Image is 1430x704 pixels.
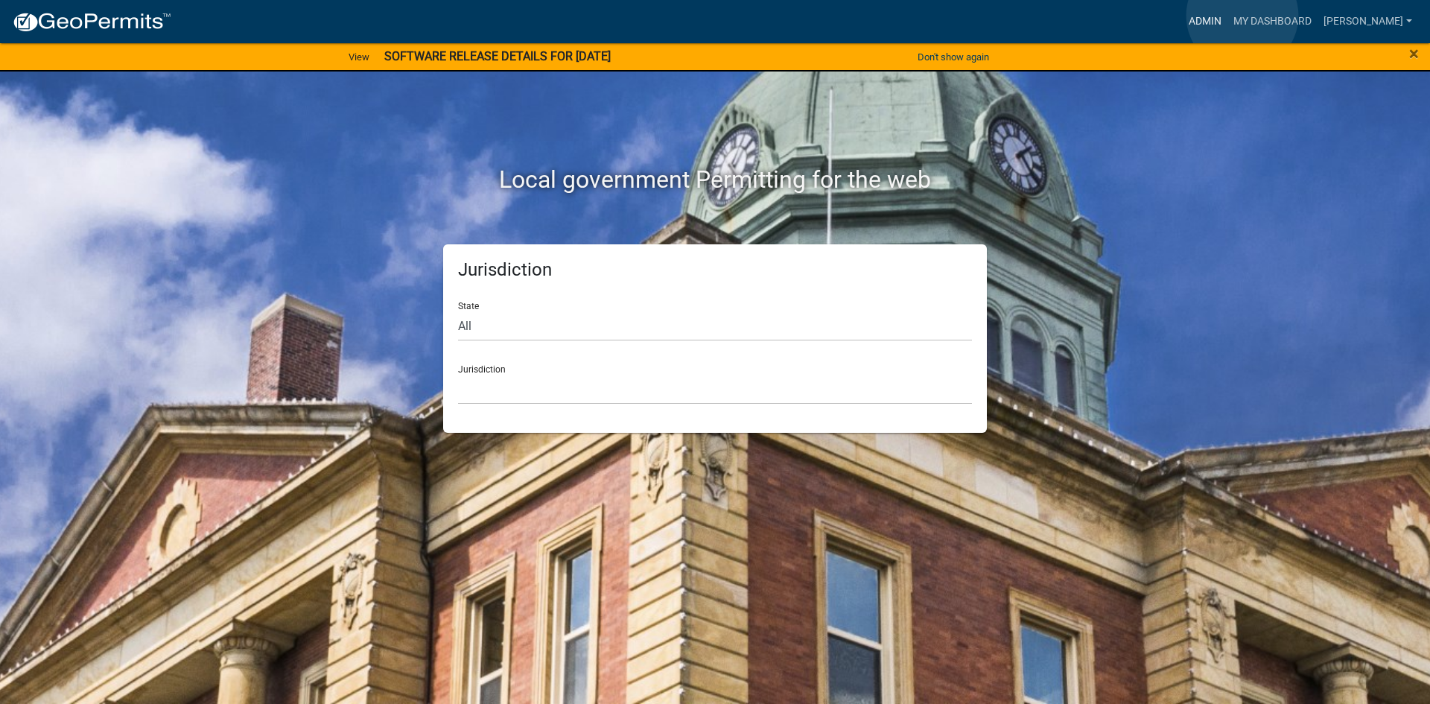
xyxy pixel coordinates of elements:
[1409,43,1419,64] span: ×
[458,259,972,281] h5: Jurisdiction
[1227,7,1318,36] a: My Dashboard
[302,165,1128,194] h2: Local government Permitting for the web
[912,45,995,69] button: Don't show again
[343,45,375,69] a: View
[384,49,611,63] strong: SOFTWARE RELEASE DETAILS FOR [DATE]
[1183,7,1227,36] a: Admin
[1409,45,1419,63] button: Close
[1318,7,1418,36] a: [PERSON_NAME]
